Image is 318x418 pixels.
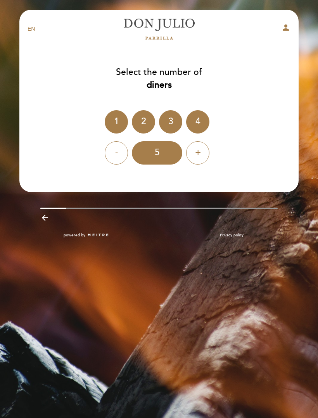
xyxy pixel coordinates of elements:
div: Select the number of [19,66,299,92]
span: powered by [64,232,85,238]
b: diners [147,80,172,90]
button: person [281,23,290,35]
div: 3 [159,110,182,134]
a: Privacy policy [220,232,244,238]
div: 1 [105,110,128,134]
i: arrow_backward [40,213,50,222]
div: 2 [132,110,155,134]
i: person [281,23,290,32]
div: + [186,141,209,165]
div: - [105,141,128,165]
a: powered by [64,232,109,238]
img: MEITRE [87,233,109,237]
a: [PERSON_NAME] [111,18,207,40]
div: 5 [132,141,182,165]
div: 4 [186,110,209,134]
